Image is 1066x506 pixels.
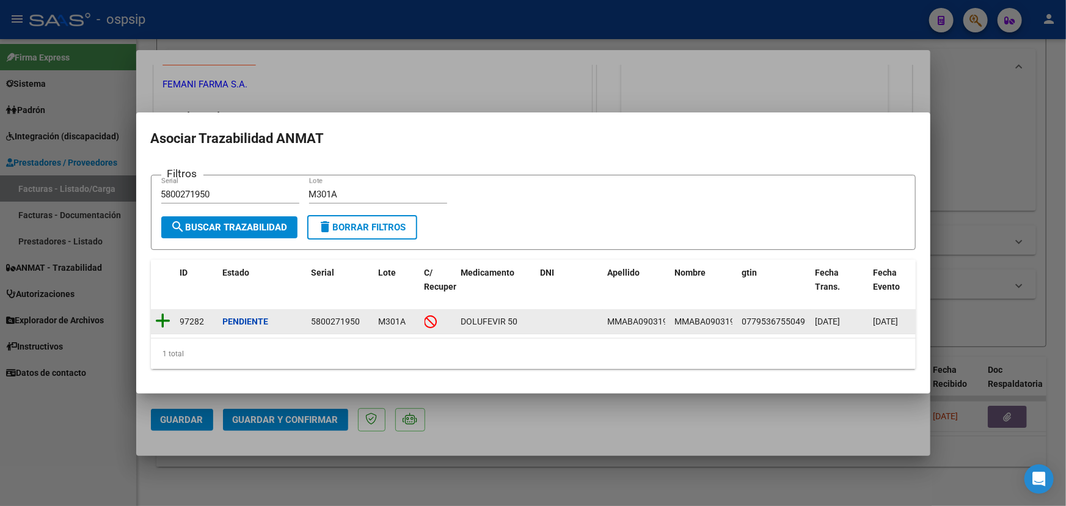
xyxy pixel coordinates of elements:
[161,166,203,182] h3: Filtros
[874,317,899,326] span: [DATE]
[874,268,900,291] span: Fecha Evento
[171,222,288,233] span: Buscar Trazabilidad
[608,268,640,277] span: Apellido
[1024,464,1054,494] div: Open Intercom Messenger
[180,317,205,326] span: 97282
[869,260,927,313] datatable-header-cell: Fecha Evento
[151,127,916,150] h2: Asociar Trazabilidad ANMAT
[456,260,536,313] datatable-header-cell: Medicamento
[312,317,360,326] span: 5800271950
[218,260,307,313] datatable-header-cell: Estado
[461,317,518,326] span: DOLUFEVIR 50
[541,268,555,277] span: DNI
[816,317,841,326] span: [DATE]
[816,268,841,291] span: Fecha Trans.
[379,317,406,326] span: M301A
[670,260,737,313] datatable-header-cell: Nombre
[171,219,186,234] mat-icon: search
[318,219,333,234] mat-icon: delete
[374,260,420,313] datatable-header-cell: Lote
[312,268,335,277] span: Serial
[307,260,374,313] datatable-header-cell: Serial
[420,260,456,313] datatable-header-cell: C/ Recupero
[223,268,250,277] span: Estado
[161,216,298,238] button: Buscar Trazabilidad
[603,260,670,313] datatable-header-cell: Apellido
[425,268,462,291] span: C/ Recupero
[811,260,869,313] datatable-header-cell: Fecha Trans.
[175,260,218,313] datatable-header-cell: ID
[742,268,758,277] span: gtin
[675,317,745,326] span: MMABA09031978
[318,222,406,233] span: Borrar Filtros
[742,317,811,326] span: 07795367550499
[608,317,678,326] span: MMABA09031978
[461,268,515,277] span: Medicamento
[223,317,269,326] strong: Pendiente
[180,268,188,277] span: ID
[675,268,706,277] span: Nombre
[536,260,603,313] datatable-header-cell: DNI
[307,215,417,240] button: Borrar Filtros
[151,339,916,369] div: 1 total
[379,268,396,277] span: Lote
[737,260,811,313] datatable-header-cell: gtin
